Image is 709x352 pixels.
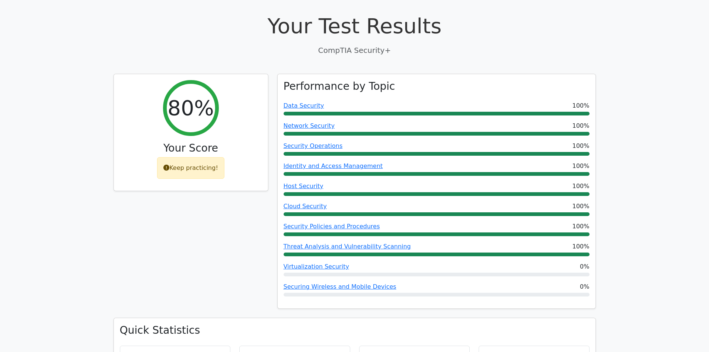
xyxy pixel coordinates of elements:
[167,95,214,120] h2: 80%
[114,45,596,56] p: CompTIA Security+
[572,121,590,130] span: 100%
[284,102,324,109] a: Data Security
[284,80,395,93] h3: Performance by Topic
[572,242,590,251] span: 100%
[572,142,590,150] span: 100%
[572,162,590,171] span: 100%
[120,324,590,337] h3: Quick Statistics
[284,283,396,290] a: Securing Wireless and Mobile Devices
[114,13,596,38] h1: Your Test Results
[572,222,590,231] span: 100%
[580,262,589,271] span: 0%
[284,223,380,230] a: Security Policies and Procedures
[580,282,589,291] span: 0%
[572,182,590,191] span: 100%
[157,157,224,179] div: Keep practicing!
[284,122,335,129] a: Network Security
[284,142,343,149] a: Security Operations
[284,203,327,210] a: Cloud Security
[284,243,411,250] a: Threat Analysis and Vulnerability Scanning
[284,263,349,270] a: Virtualization Security
[284,183,323,190] a: Host Security
[284,162,383,169] a: Identity and Access Management
[120,142,262,155] h3: Your Score
[572,202,590,211] span: 100%
[572,101,590,110] span: 100%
